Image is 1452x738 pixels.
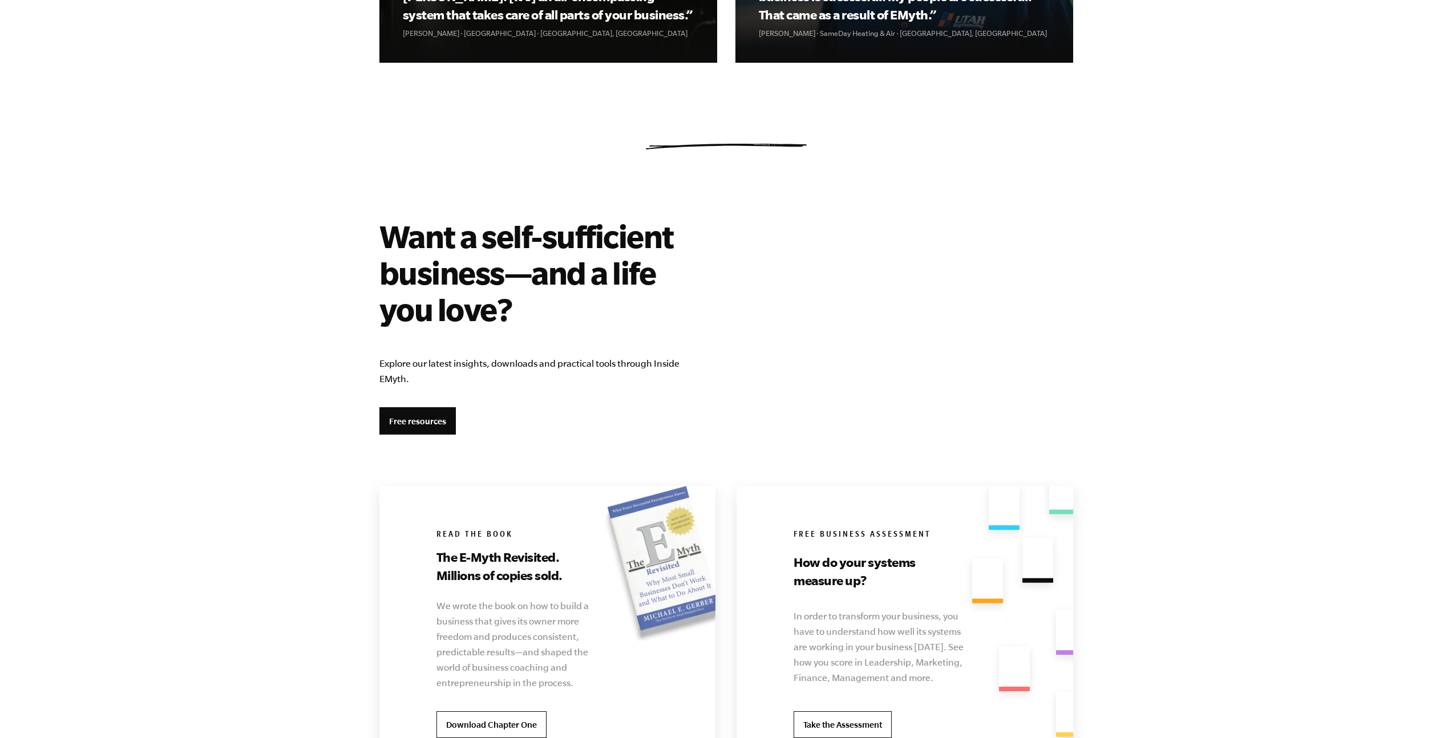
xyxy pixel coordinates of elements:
[403,27,693,39] p: [PERSON_NAME] · [GEOGRAPHIC_DATA] · [GEOGRAPHIC_DATA], [GEOGRAPHIC_DATA]
[436,548,594,585] h3: The E-Myth Revisited. Millions of copies sold.
[379,218,708,327] h2: Want a self-sufficient business—and a life you love?
[794,553,952,590] h3: How do your systems measure up?
[794,609,968,686] p: In order to transform your business, you have to understand how well its systems are working in y...
[436,530,651,541] h6: Read the book
[794,530,1008,541] h6: Free Business Assessment
[379,356,708,387] p: Explore our latest insights, downloads and practical tools through Inside EMyth.
[1395,683,1452,738] iframe: Chat Widget
[759,27,1049,39] p: [PERSON_NAME] · SameDay Heating & Air · [GEOGRAPHIC_DATA], [GEOGRAPHIC_DATA]
[436,598,590,691] p: We wrote the book on how to build a business that gives its owner more freedom and produces consi...
[379,407,456,435] a: Free resources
